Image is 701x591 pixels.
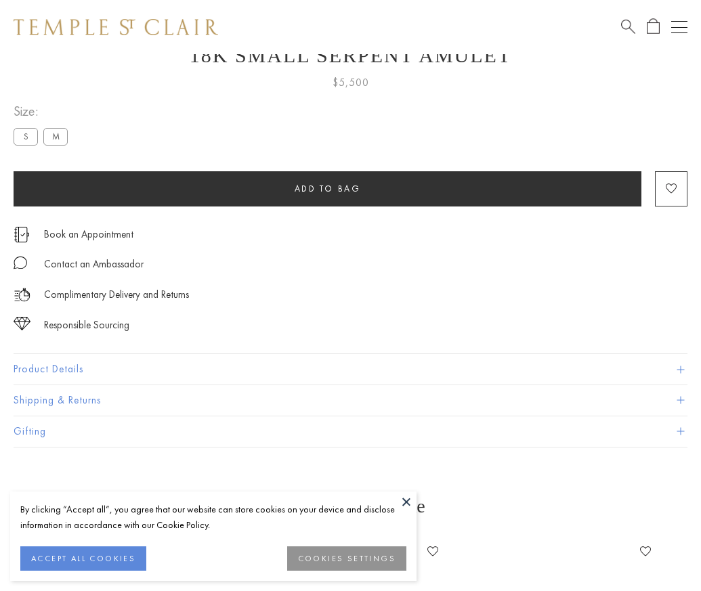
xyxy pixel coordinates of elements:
[14,227,30,242] img: icon_appointment.svg
[287,546,406,571] button: COOKIES SETTINGS
[14,385,687,416] button: Shipping & Returns
[20,502,406,533] div: By clicking “Accept all”, you agree that our website can store cookies on your device and disclos...
[44,317,129,334] div: Responsible Sourcing
[671,19,687,35] button: Open navigation
[295,183,361,194] span: Add to bag
[20,546,146,571] button: ACCEPT ALL COOKIES
[621,18,635,35] a: Search
[14,317,30,330] img: icon_sourcing.svg
[44,286,189,303] p: Complimentary Delivery and Returns
[43,128,68,145] label: M
[333,74,369,91] span: $5,500
[14,354,687,385] button: Product Details
[14,128,38,145] label: S
[14,256,27,269] img: MessageIcon-01_2.svg
[14,100,73,123] span: Size:
[14,286,30,303] img: icon_delivery.svg
[14,44,687,67] h1: 18K Small Serpent Amulet
[14,171,641,206] button: Add to bag
[14,19,218,35] img: Temple St. Clair
[14,416,687,447] button: Gifting
[44,256,144,273] div: Contact an Ambassador
[44,227,133,242] a: Book an Appointment
[647,18,660,35] a: Open Shopping Bag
